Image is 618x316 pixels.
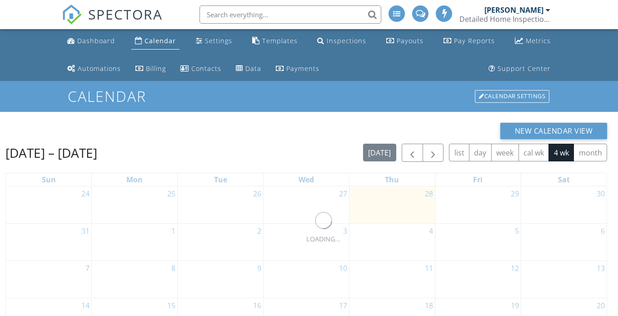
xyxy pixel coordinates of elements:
a: Go to August 26, 2025 [251,186,263,201]
td: Go to September 11, 2025 [349,261,435,298]
a: Go to September 13, 2025 [595,261,607,276]
a: Payments [272,60,323,77]
a: Dashboard [64,33,119,50]
img: The Best Home Inspection Software - Spectora [62,5,82,25]
div: Payments [286,64,319,73]
a: Sunday [40,173,58,186]
a: Go to September 3, 2025 [341,224,349,238]
div: Pay Reports [454,36,495,45]
button: New Calendar View [500,123,608,139]
a: Saturday [556,173,572,186]
a: Go to September 10, 2025 [337,261,349,276]
div: Calendar [145,36,176,45]
a: Tuesday [212,173,229,186]
div: Calendar Settings [475,90,549,103]
td: Go to September 10, 2025 [264,261,349,298]
td: Go to August 25, 2025 [92,186,178,224]
a: Wednesday [297,173,316,186]
a: Go to September 20, 2025 [595,298,607,313]
button: week [491,144,519,161]
div: Detailed Home Inspections Inc. [459,15,550,24]
a: Payouts [383,33,427,50]
td: Go to September 4, 2025 [349,224,435,261]
a: Metrics [511,33,554,50]
a: Support Center [485,60,554,77]
button: Previous [402,144,423,162]
button: Next [423,144,444,162]
a: Calendar Settings [474,89,550,104]
a: Automations (Advanced) [64,60,125,77]
a: Go to September 2, 2025 [255,224,263,238]
td: Go to August 24, 2025 [6,186,92,224]
a: Go to September 19, 2025 [509,298,521,313]
a: Calendar [131,33,179,50]
button: day [469,144,492,161]
a: Inspections [314,33,370,50]
button: 4 wk [548,144,574,161]
div: Settings [205,36,232,45]
a: Go to September 7, 2025 [84,261,91,276]
a: Go to September 14, 2025 [80,298,91,313]
div: Automations [78,64,121,73]
a: Settings [192,33,236,50]
span: SPECTORA [88,5,163,24]
a: Data [232,60,265,77]
td: Go to August 29, 2025 [435,186,521,224]
td: Go to September 7, 2025 [6,261,92,298]
td: Go to September 9, 2025 [178,261,264,298]
td: Go to September 5, 2025 [435,224,521,261]
td: Go to August 27, 2025 [264,186,349,224]
a: Billing [132,60,169,77]
td: Go to August 30, 2025 [521,186,607,224]
div: LOADING... [306,234,340,244]
a: Monday [125,173,145,186]
a: Go to September 18, 2025 [423,298,435,313]
div: Support Center [498,64,551,73]
a: Go to September 6, 2025 [599,224,607,238]
div: [PERSON_NAME] [484,5,543,15]
h1: Calendar [68,88,550,104]
a: Thursday [383,173,401,186]
div: Templates [262,36,298,45]
a: Go to September 15, 2025 [165,298,177,313]
h2: [DATE] – [DATE] [5,144,97,162]
td: Go to September 3, 2025 [264,224,349,261]
a: Go to September 11, 2025 [423,261,435,276]
a: Go to August 30, 2025 [595,186,607,201]
a: Go to August 28, 2025 [423,186,435,201]
div: Contacts [191,64,221,73]
td: Go to September 12, 2025 [435,261,521,298]
a: Templates [249,33,301,50]
td: Go to September 8, 2025 [92,261,178,298]
td: Go to August 26, 2025 [178,186,264,224]
a: Go to September 9, 2025 [255,261,263,276]
div: Billing [146,64,166,73]
a: Go to September 4, 2025 [427,224,435,238]
a: Go to August 24, 2025 [80,186,91,201]
a: Go to September 17, 2025 [337,298,349,313]
div: Dashboard [77,36,115,45]
div: Payouts [397,36,424,45]
input: Search everything... [199,5,381,24]
a: Go to August 29, 2025 [509,186,521,201]
td: Go to September 13, 2025 [521,261,607,298]
a: Go to August 25, 2025 [165,186,177,201]
div: Inspections [327,36,366,45]
a: SPECTORA [62,12,163,31]
div: Metrics [526,36,551,45]
a: Contacts [177,60,225,77]
td: Go to August 31, 2025 [6,224,92,261]
button: month [573,144,607,161]
a: Go to September 16, 2025 [251,298,263,313]
td: Go to September 1, 2025 [92,224,178,261]
button: cal wk [518,144,549,161]
a: Go to August 31, 2025 [80,224,91,238]
button: [DATE] [363,144,396,161]
a: Go to September 8, 2025 [169,261,177,276]
a: Pay Reports [440,33,498,50]
td: Go to September 2, 2025 [178,224,264,261]
div: Data [245,64,261,73]
td: Go to August 28, 2025 [349,186,435,224]
a: Go to September 12, 2025 [509,261,521,276]
a: Go to September 5, 2025 [513,224,521,238]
